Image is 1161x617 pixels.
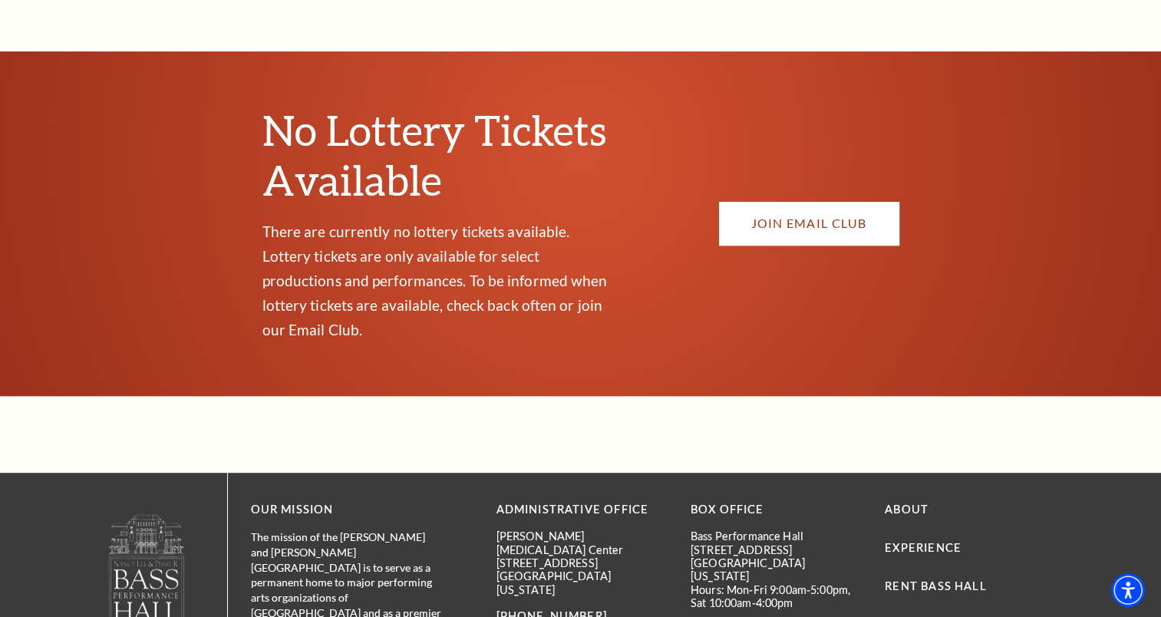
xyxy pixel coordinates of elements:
a: Experience [885,541,961,554]
p: [PERSON_NAME][MEDICAL_DATA] Center [496,530,668,556]
a: JOIN EMAIL CLUB [719,202,899,245]
p: Administrative Office [496,500,668,520]
p: OUR MISSION [251,500,443,520]
p: [GEOGRAPHIC_DATA][US_STATE] [496,569,668,596]
p: [GEOGRAPHIC_DATA][US_STATE] [691,556,862,583]
p: [STREET_ADDRESS] [496,556,668,569]
p: [STREET_ADDRESS] [691,543,862,556]
p: There are currently no lottery tickets available. Lottery tickets are only available for select p... [262,219,619,342]
a: Rent Bass Hall [885,579,986,592]
p: Bass Performance Hall [691,530,862,543]
a: About [885,503,928,516]
h2: No Lottery Tickets Available [262,105,619,205]
p: Hours: Mon-Fri 9:00am-5:00pm, Sat 10:00am-4:00pm [691,583,862,610]
p: BOX OFFICE [691,500,862,520]
div: Accessibility Menu [1111,573,1145,607]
